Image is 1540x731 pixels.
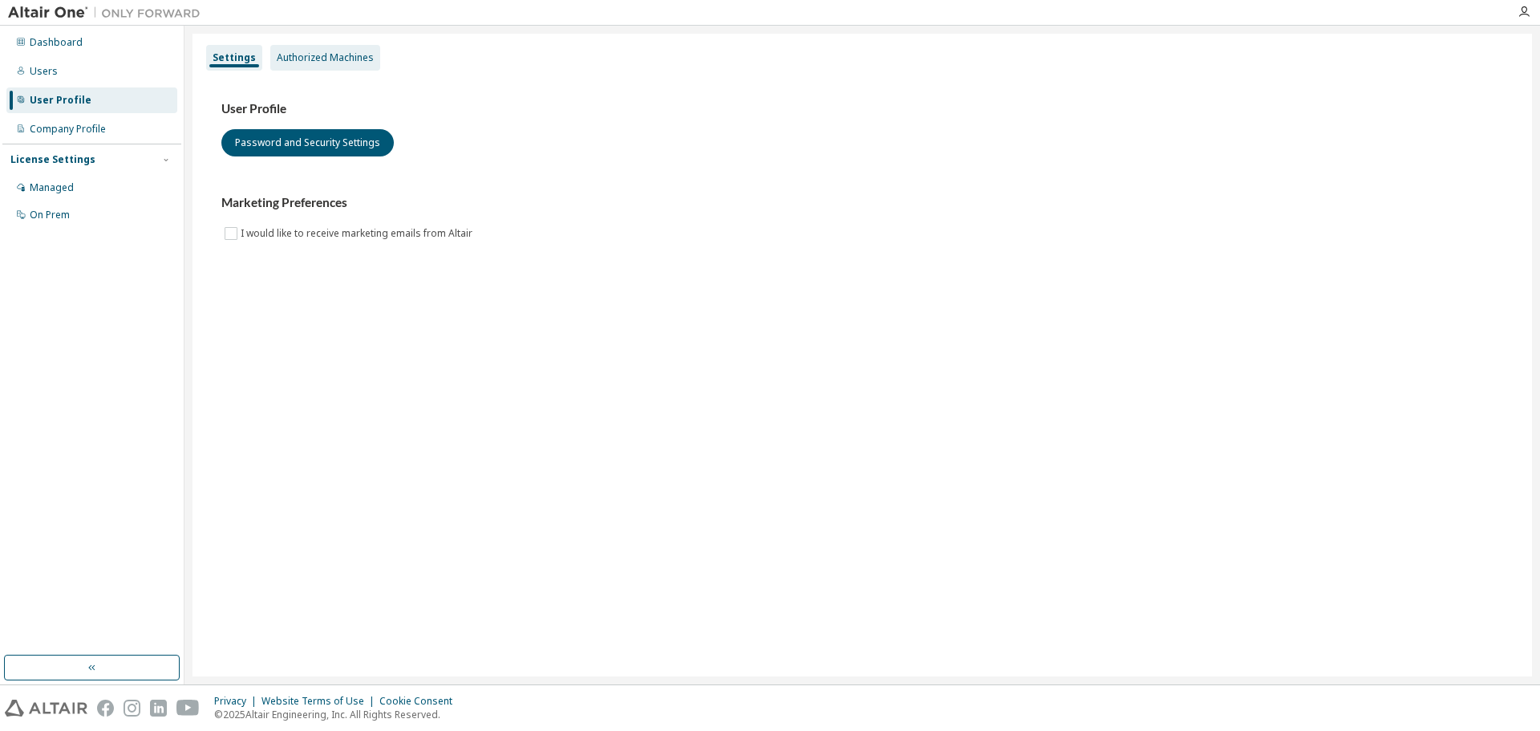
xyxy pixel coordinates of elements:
div: Managed [30,181,74,194]
div: Cookie Consent [379,695,462,708]
div: Dashboard [30,36,83,49]
h3: User Profile [221,101,1503,117]
div: Privacy [214,695,261,708]
div: License Settings [10,153,95,166]
div: Authorized Machines [277,51,374,64]
div: User Profile [30,94,91,107]
div: Users [30,65,58,78]
h3: Marketing Preferences [221,195,1503,211]
p: © 2025 Altair Engineering, Inc. All Rights Reserved. [214,708,462,721]
img: youtube.svg [176,700,200,717]
img: instagram.svg [124,700,140,717]
button: Password and Security Settings [221,129,394,156]
div: On Prem [30,209,70,221]
img: Altair One [8,5,209,21]
img: facebook.svg [97,700,114,717]
div: Website Terms of Use [261,695,379,708]
div: Settings [213,51,256,64]
img: linkedin.svg [150,700,167,717]
div: Company Profile [30,123,106,136]
label: I would like to receive marketing emails from Altair [241,224,476,243]
img: altair_logo.svg [5,700,87,717]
